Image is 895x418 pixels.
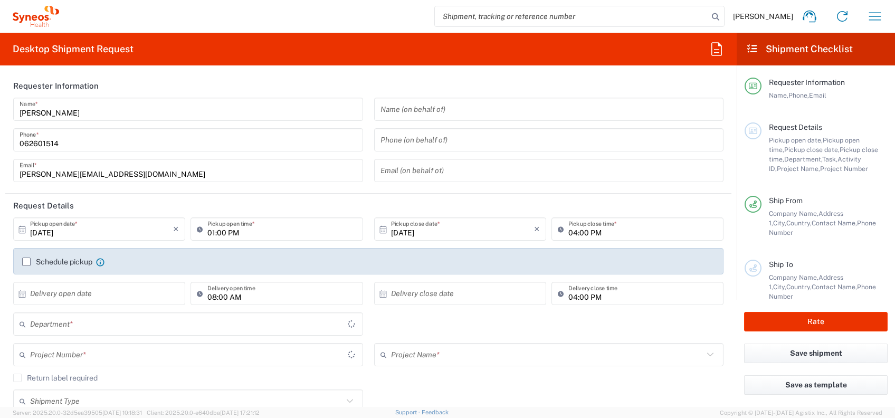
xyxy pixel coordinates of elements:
a: Support [395,409,422,415]
span: [DATE] 10:18:31 [102,410,142,416]
span: City, [773,219,786,227]
span: [DATE] 17:21:12 [220,410,260,416]
span: Copyright © [DATE]-[DATE] Agistix Inc., All Rights Reserved [720,408,882,417]
span: Phone, [788,91,809,99]
span: Request Details [769,123,822,131]
span: Email [809,91,826,99]
span: City, [773,283,786,291]
span: Pickup close date, [784,146,840,154]
a: Feedback [422,409,449,415]
h2: Shipment Checklist [746,43,853,55]
span: Client: 2025.20.0-e640dba [147,410,260,416]
label: Schedule pickup [22,258,92,266]
span: Project Number [820,165,868,173]
span: Contact Name, [812,283,857,291]
input: Shipment, tracking or reference number [435,6,708,26]
h2: Desktop Shipment Request [13,43,134,55]
span: Contact Name, [812,219,857,227]
button: Save shipment [744,344,888,363]
span: Company Name, [769,210,818,217]
span: Server: 2025.20.0-32d5ea39505 [13,410,142,416]
span: Country, [786,219,812,227]
span: Country, [786,283,812,291]
span: Task, [822,155,837,163]
span: Ship To [769,260,793,269]
span: Department, [784,155,822,163]
i: × [173,221,179,237]
i: × [534,221,540,237]
span: Ship From [769,196,803,205]
button: Save as template [744,375,888,395]
button: Rate [744,312,888,331]
span: Company Name, [769,273,818,281]
span: [PERSON_NAME] [733,12,793,21]
span: Project Name, [777,165,820,173]
h2: Request Details [13,201,74,211]
span: Requester Information [769,78,845,87]
span: Name, [769,91,788,99]
span: Pickup open date, [769,136,823,144]
h2: Requester Information [13,81,99,91]
label: Return label required [13,374,98,382]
